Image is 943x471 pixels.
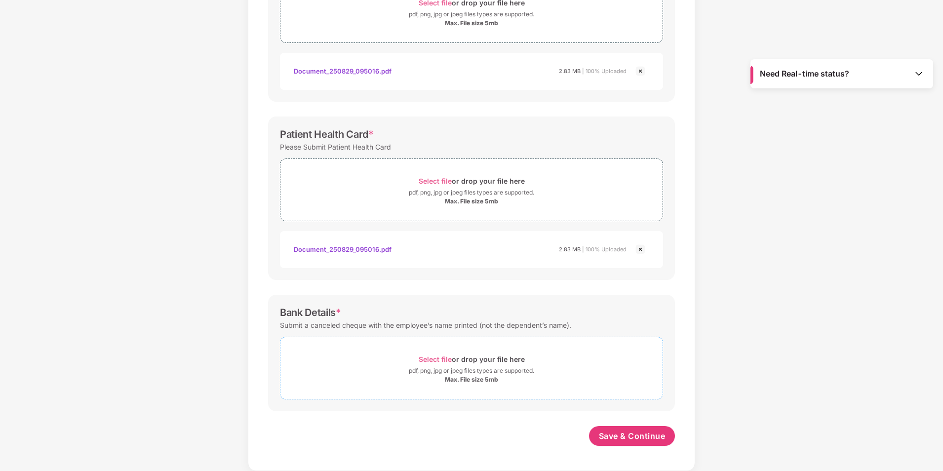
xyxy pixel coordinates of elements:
span: | 100% Uploaded [582,246,627,253]
span: 2.83 MB [559,246,581,253]
span: Save & Continue [599,431,666,441]
div: Max. File size 5mb [445,197,498,205]
div: Bank Details [280,307,341,318]
div: pdf, png, jpg or jpeg files types are supported. [409,366,534,376]
button: Save & Continue [589,426,675,446]
div: Document_250829_095016.pdf [294,63,392,79]
span: | 100% Uploaded [582,68,627,75]
span: 2.83 MB [559,68,581,75]
div: Patient Health Card [280,128,374,140]
span: Select fileor drop your file herepdf, png, jpg or jpeg files types are supported.Max. File size 5mb [280,166,663,213]
div: or drop your file here [419,174,525,188]
div: Max. File size 5mb [445,19,498,27]
div: pdf, png, jpg or jpeg files types are supported. [409,9,534,19]
div: Max. File size 5mb [445,376,498,384]
div: Please Submit Patient Health Card [280,140,391,154]
span: Select fileor drop your file herepdf, png, jpg or jpeg files types are supported.Max. File size 5mb [280,345,663,392]
img: Toggle Icon [914,69,924,78]
div: Submit a canceled cheque with the employee’s name printed (not the dependent’s name). [280,318,571,332]
span: Need Real-time status? [760,69,849,79]
span: Select file [419,355,452,363]
div: pdf, png, jpg or jpeg files types are supported. [409,188,534,197]
img: svg+xml;base64,PHN2ZyBpZD0iQ3Jvc3MtMjR4MjQiIHhtbG5zPSJodHRwOi8vd3d3LnczLm9yZy8yMDAwL3N2ZyIgd2lkdG... [634,65,646,77]
img: svg+xml;base64,PHN2ZyBpZD0iQ3Jvc3MtMjR4MjQiIHhtbG5zPSJodHRwOi8vd3d3LnczLm9yZy8yMDAwL3N2ZyIgd2lkdG... [634,243,646,255]
span: Select file [419,177,452,185]
div: or drop your file here [419,353,525,366]
div: Document_250829_095016.pdf [294,241,392,258]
